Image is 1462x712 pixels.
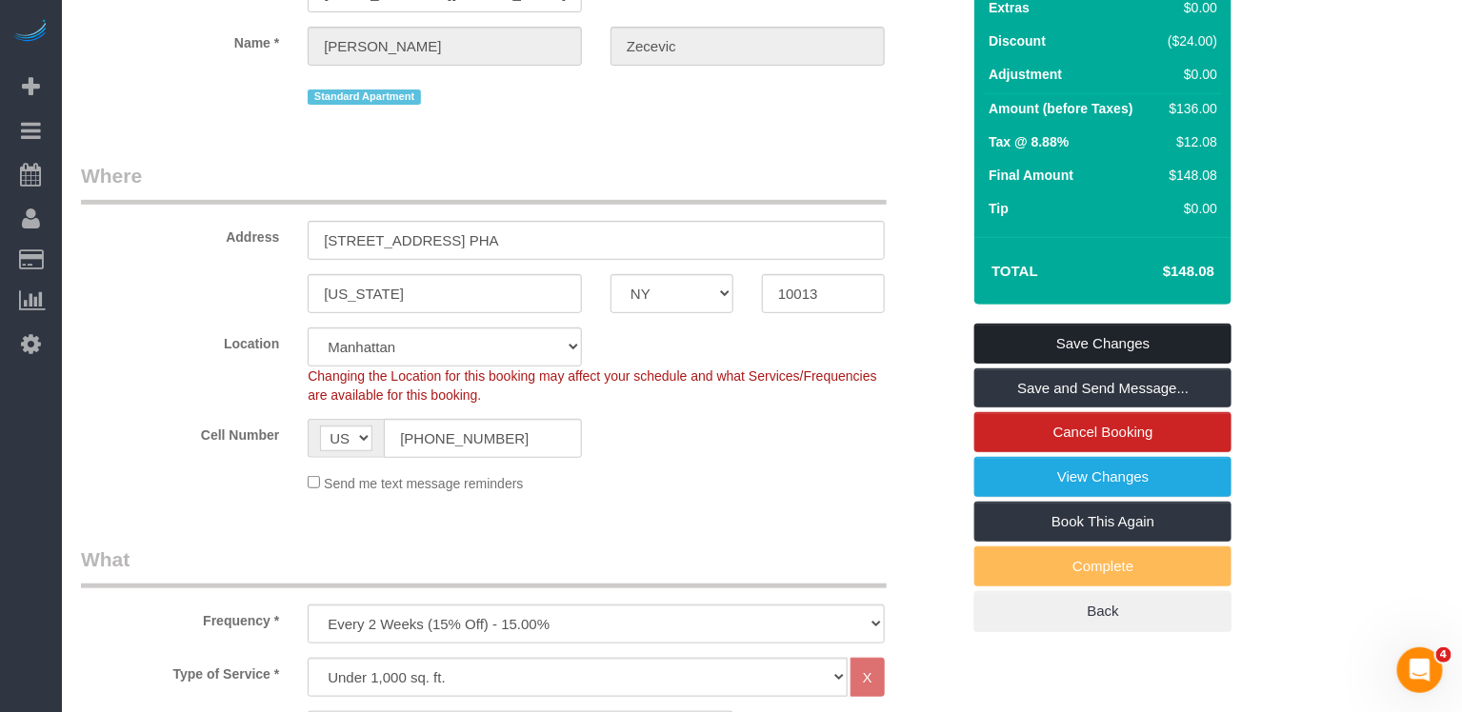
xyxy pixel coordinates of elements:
legend: What [81,545,887,588]
span: 4 [1436,647,1452,663]
div: $136.00 [1161,99,1218,118]
img: Automaid Logo [11,19,50,46]
a: Cancel Booking [974,412,1232,452]
label: Tip [989,199,1009,218]
strong: Total [991,263,1038,279]
label: Cell Number [67,419,293,445]
span: Standard Apartment [308,89,421,105]
label: Tax @ 8.88% [989,132,1069,151]
label: Amount (before Taxes) [989,99,1132,118]
a: View Changes [974,457,1232,497]
div: $0.00 [1161,199,1218,218]
iframe: Intercom live chat [1397,647,1443,693]
input: Zip Code [762,274,885,313]
a: Save Changes [974,324,1232,364]
span: Send me text message reminders [324,476,523,491]
a: Book This Again [974,502,1232,542]
span: Changing the Location for this booking may affect your schedule and what Services/Frequencies are... [308,368,876,403]
a: Save and Send Message... [974,368,1232,408]
h4: $148.08 [1106,264,1214,280]
input: Cell Number [384,419,582,458]
input: City [308,274,582,313]
div: $148.08 [1161,166,1218,185]
div: $12.08 [1161,132,1218,151]
label: Address [67,221,293,247]
label: Location [67,327,293,353]
div: $0.00 [1161,65,1218,84]
label: Discount [989,31,1046,50]
div: ($24.00) [1161,31,1218,50]
label: Final Amount [989,166,1073,185]
a: Back [974,591,1232,631]
label: Frequency * [67,604,293,630]
label: Type of Service * [67,658,293,683]
label: Adjustment [989,65,1062,84]
input: First Name [308,27,582,66]
input: Last Name [611,27,885,66]
legend: Where [81,162,887,205]
label: Name * [67,27,293,52]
